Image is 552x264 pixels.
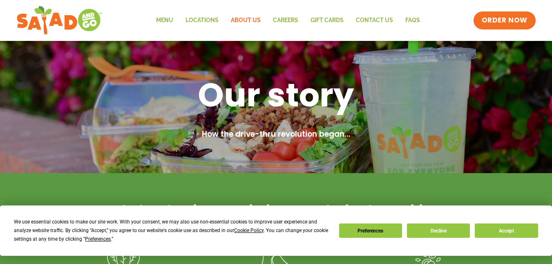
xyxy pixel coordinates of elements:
[225,11,267,30] a: About Us
[85,236,111,242] span: Preferences
[482,16,527,25] span: ORDER NOW
[399,11,426,30] a: FAQs
[339,223,402,238] button: Preferences
[407,223,470,238] button: Decline
[14,218,329,244] div: We use essential cookies to make our site work. With your consent, we may also use non-essential ...
[474,11,536,29] a: ORDER NOW
[234,228,264,233] span: Cookie Policy
[267,11,304,30] a: Careers
[16,4,103,37] img: new-SAG-logo-768×292
[304,11,350,30] a: GIFT CARDS
[105,202,448,234] h2: Salad and Go is on a mission to make fresh, nutritious food convenient and affordable for ALL.
[150,11,179,30] a: Menu
[64,129,489,140] h2: How the drive-thru revolution began...
[179,11,225,30] a: Locations
[475,223,538,238] button: Accept
[64,74,489,116] h1: Our story
[350,11,399,30] a: Contact Us
[150,11,426,30] nav: Menu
